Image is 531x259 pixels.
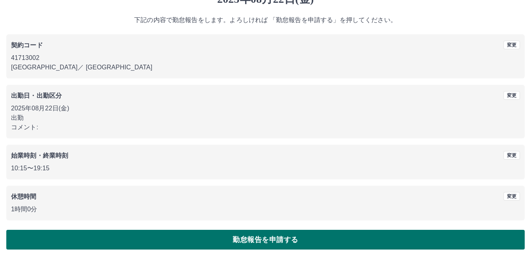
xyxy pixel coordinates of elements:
[503,91,520,100] button: 変更
[11,193,37,200] b: 休憩時間
[11,63,520,72] p: [GEOGRAPHIC_DATA] ／ [GEOGRAPHIC_DATA]
[11,53,520,63] p: 41713002
[503,151,520,160] button: 変更
[11,205,520,214] p: 1時間0分
[6,15,525,25] p: 下記の内容で勤怠報告をします。よろしければ 「勤怠報告を申請する」を押してください。
[11,42,43,48] b: 契約コード
[503,41,520,49] button: 変更
[6,230,525,250] button: 勤怠報告を申請する
[11,123,520,132] p: コメント:
[11,113,520,123] p: 出勤
[11,92,62,99] b: 出勤日・出勤区分
[11,164,520,173] p: 10:15 〜 19:15
[11,104,520,113] p: 2025年08月22日(金)
[503,192,520,201] button: 変更
[11,152,68,159] b: 始業時刻・終業時刻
